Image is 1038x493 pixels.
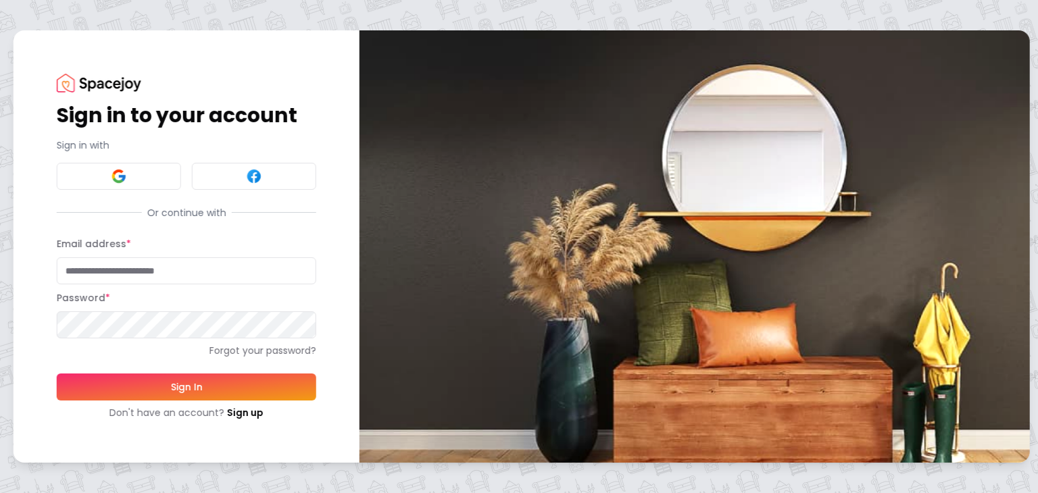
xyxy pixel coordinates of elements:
label: Password [57,291,110,305]
p: Sign in with [57,138,316,152]
button: Sign In [57,373,316,400]
div: Don't have an account? [57,406,316,419]
label: Email address [57,237,131,251]
a: Forgot your password? [57,344,316,357]
h1: Sign in to your account [57,103,316,128]
span: Or continue with [141,206,231,219]
img: Facebook signin [246,168,262,184]
img: banner [360,30,1030,462]
img: Spacejoy Logo [57,74,141,92]
img: Google signin [111,168,127,184]
a: Sign up [227,406,264,419]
